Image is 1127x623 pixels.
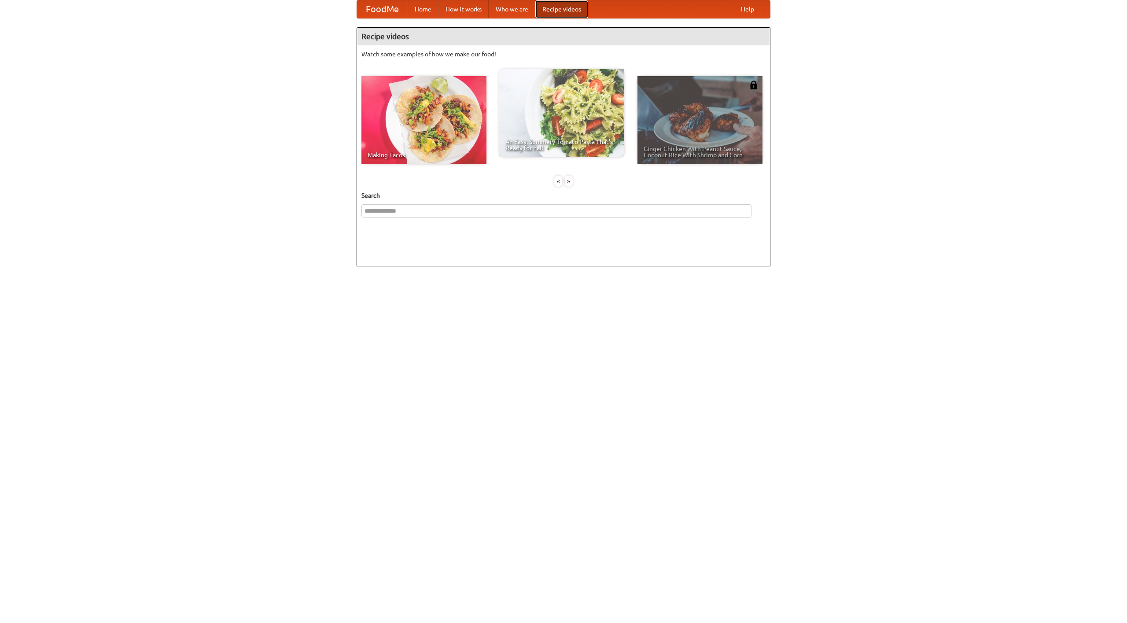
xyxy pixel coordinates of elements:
h5: Search [361,191,766,200]
a: Making Tacos [361,76,486,164]
a: Home [408,0,438,18]
a: Recipe videos [535,0,588,18]
img: 483408.png [749,81,758,89]
a: FoodMe [357,0,408,18]
div: « [554,176,562,187]
div: » [565,176,573,187]
span: Making Tacos [368,152,480,158]
a: Who we are [489,0,535,18]
span: An Easy, Summery Tomato Pasta That's Ready for Fall [505,139,618,151]
h4: Recipe videos [357,28,770,45]
a: Help [734,0,761,18]
p: Watch some examples of how we make our food! [361,50,766,59]
a: An Easy, Summery Tomato Pasta That's Ready for Fall [499,69,624,157]
a: How it works [438,0,489,18]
